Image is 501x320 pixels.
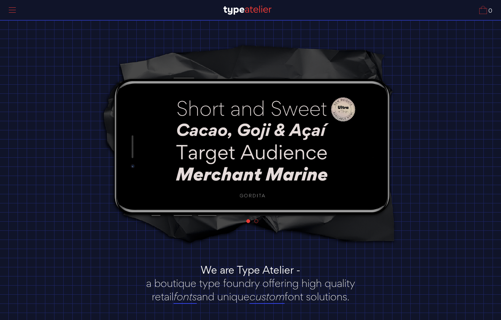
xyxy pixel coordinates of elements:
a: fonts [174,290,197,304]
a: custom [249,290,285,304]
a: 2 [254,219,258,223]
p: a boutique type foundry offering high quality retail and unique font solutions. [136,276,365,303]
span: 0 [487,8,492,14]
a: 1 [246,219,250,223]
img: TA_Logo.svg [223,6,272,15]
strong: We are Type Atelier - [201,263,300,277]
img: Gordita [149,88,356,204]
img: Cart_Icon.svg [479,6,487,14]
a: 0 [479,6,492,14]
